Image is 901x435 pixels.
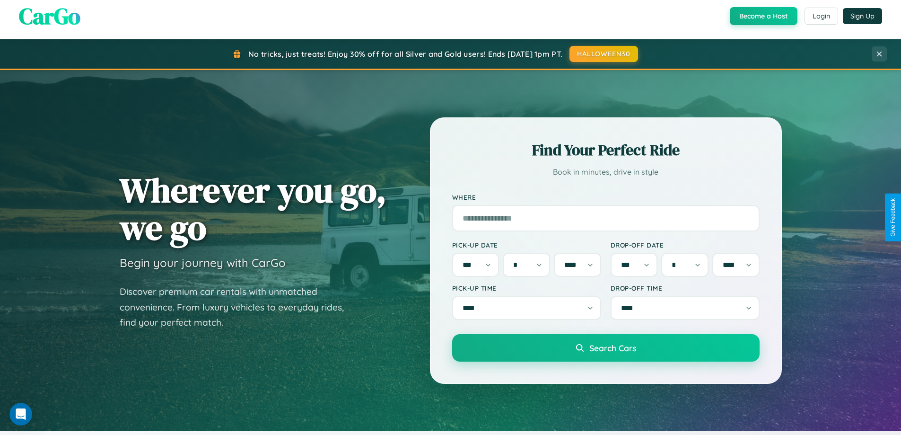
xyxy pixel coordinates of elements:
p: Discover premium car rentals with unmatched convenience. From luxury vehicles to everyday rides, ... [120,284,356,330]
div: Give Feedback [890,198,896,237]
label: Drop-off Time [611,284,760,292]
h1: Wherever you go, we go [120,171,386,246]
span: Search Cars [589,343,636,353]
label: Where [452,193,760,201]
h3: Begin your journey with CarGo [120,256,286,270]
iframe: Intercom live chat [9,403,32,426]
label: Drop-off Date [611,241,760,249]
label: Pick-up Date [452,241,601,249]
p: Book in minutes, drive in style [452,165,760,179]
button: Login [805,8,838,25]
button: Sign Up [843,8,882,24]
button: HALLOWEEN30 [569,46,638,62]
button: Search Cars [452,334,760,362]
span: No tricks, just treats! Enjoy 30% off for all Silver and Gold users! Ends [DATE] 1pm PT. [248,49,562,59]
h2: Find Your Perfect Ride [452,140,760,160]
span: CarGo [19,0,80,32]
button: Become a Host [730,7,797,25]
label: Pick-up Time [452,284,601,292]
